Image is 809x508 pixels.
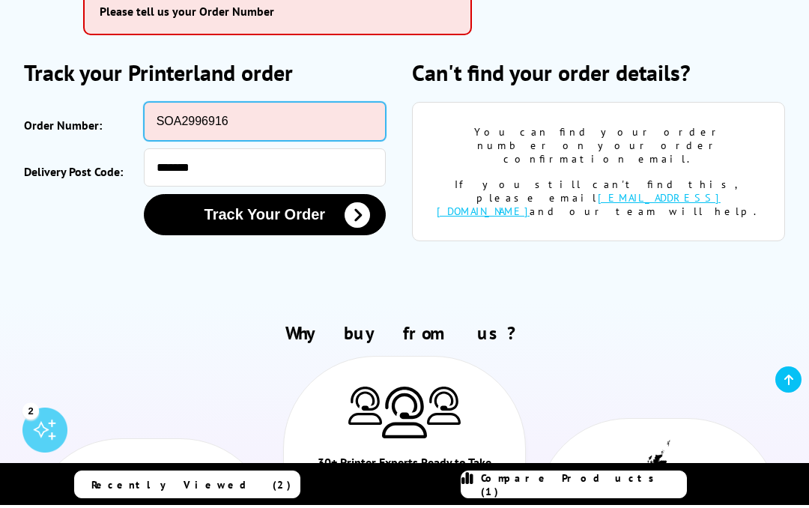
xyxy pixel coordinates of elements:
[100,7,455,22] li: Please tell us your Order Number
[427,390,461,428] img: Printer Experts
[437,194,721,221] a: [EMAIL_ADDRESS][DOMAIN_NAME]
[24,61,396,90] h2: Track your Printerland order
[24,159,136,190] label: Delivery Post Code:
[382,390,427,441] img: Printer Experts
[91,481,291,495] span: Recently Viewed (2)
[74,474,300,501] a: Recently Viewed (2)
[22,405,39,422] div: 2
[481,474,686,501] span: Compare Products (1)
[24,112,136,144] label: Order Number:
[435,181,761,221] div: If you still can't find this, please email and our team will help.
[144,197,386,238] button: Track Your Order
[308,456,501,500] div: 30+ Printer Experts Ready to Take Your Call
[461,474,687,501] a: Compare Products (1)
[435,128,761,169] div: You can find your order number on your order confirmation email.
[144,105,386,144] input: eg: SOA123456 or SO123456
[412,61,784,90] h2: Can't find your order details?
[24,324,784,348] h2: Why buy from us?
[348,390,382,428] img: Printer Experts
